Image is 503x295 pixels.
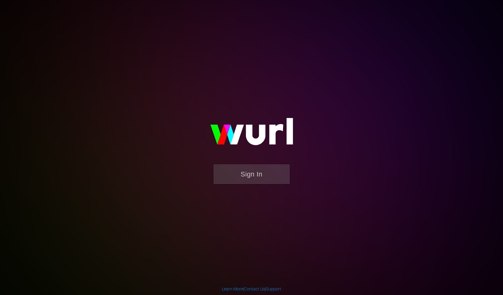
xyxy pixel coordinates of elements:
a: Learn More [222,286,243,291]
div: | | [222,286,281,292]
img: wurl-logo-on-black-223613ac3d8ba8fe6dc639794a292ebdb59501304c7dfd60c99c58986ef67473.svg [191,105,313,164]
button: Sign In [214,164,290,184]
a: Support [266,286,281,291]
a: Contact Us [244,286,265,291]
